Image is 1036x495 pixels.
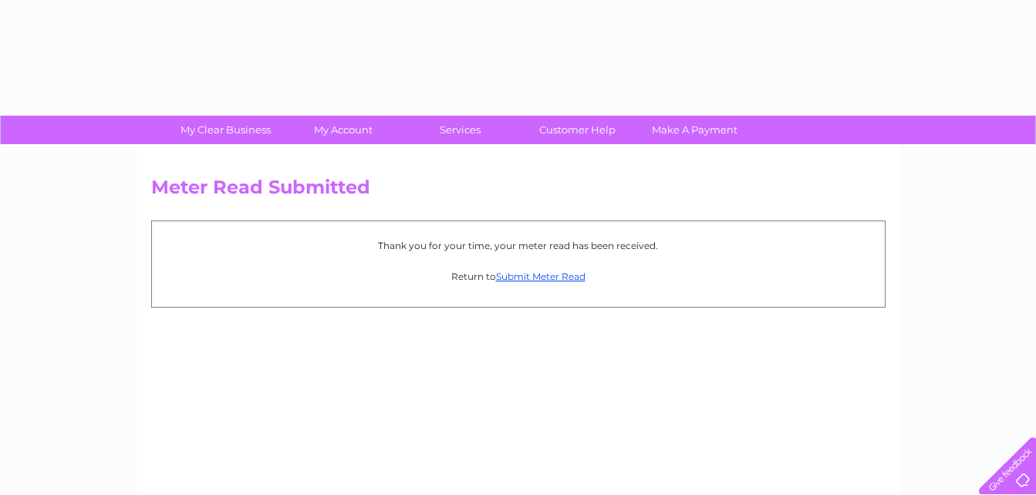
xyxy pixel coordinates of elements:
[160,238,877,253] p: Thank you for your time, your meter read has been received.
[514,116,641,144] a: Customer Help
[162,116,289,144] a: My Clear Business
[397,116,524,144] a: Services
[279,116,407,144] a: My Account
[160,269,877,284] p: Return to
[151,177,886,206] h2: Meter Read Submitted
[496,271,585,282] a: Submit Meter Read
[631,116,758,144] a: Make A Payment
